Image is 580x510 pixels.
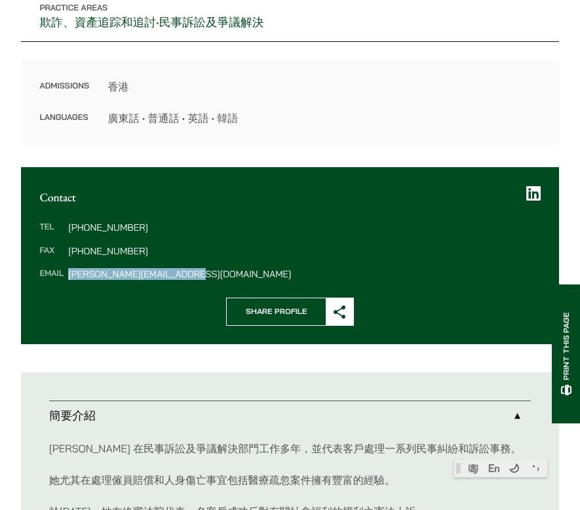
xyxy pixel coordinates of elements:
h2: Contact [39,191,540,205]
span: Practice Areas [39,3,107,13]
a: 欺詐、資產追踪和追討 [39,15,156,30]
p: 她尤其在處理僱員賠償和人身傷亡事宜包括醫療疏忽案件擁有豐富的經驗。 [49,472,532,488]
button: Share Profile [226,298,353,326]
dt: Tel [39,223,64,246]
dd: [PHONE_NUMBER] [68,223,540,232]
a: 民事訴訟及爭議解決 [159,15,264,30]
dt: Admissions [39,79,89,110]
dt: Fax [39,246,64,270]
dt: Email [39,269,64,279]
dd: 廣東話 • 普通話 • 英語 • 韓語 [107,110,540,126]
a: 簡要介紹 [49,401,532,431]
span: Share Profile [227,298,326,325]
a: LinkedIn [526,186,541,202]
dd: 香港 [107,79,540,94]
p: [PERSON_NAME] 在民事訴訟及爭議解決部門工作多年，並代表客戶處理一系列民事糾紛和訴訟事務。 [49,441,532,456]
dd: [PHONE_NUMBER] [68,246,540,256]
dd: [PERSON_NAME][EMAIL_ADDRESS][DOMAIN_NAME] [68,269,540,279]
dt: Languages [39,110,89,126]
